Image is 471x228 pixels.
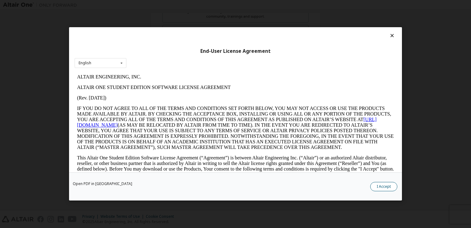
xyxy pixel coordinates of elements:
[2,2,319,8] p: ALTAIR ENGINEERING, INC.
[75,48,396,54] div: End-User License Agreement
[2,45,302,56] a: [URL][DOMAIN_NAME]
[2,34,319,78] p: IF YOU DO NOT AGREE TO ALL OF THE TERMS AND CONDITIONS SET FORTH BELOW, YOU MAY NOT ACCESS OR USE...
[73,182,132,186] a: Open PDF in [GEOGRAPHIC_DATA]
[2,83,319,106] p: This Altair One Student Edition Software License Agreement (“Agreement”) is between Altair Engine...
[370,182,397,192] button: I Accept
[79,61,91,65] div: English
[2,23,319,29] p: (Rev. [DATE])
[2,13,319,19] p: ALTAIR ONE STUDENT EDITION SOFTWARE LICENSE AGREEMENT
